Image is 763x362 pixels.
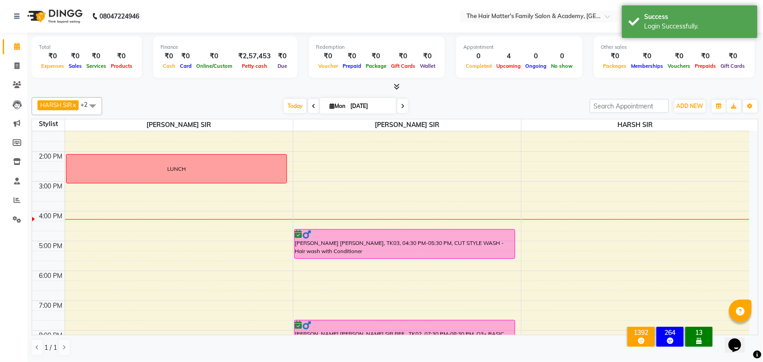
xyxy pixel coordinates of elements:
div: ₹0 [629,51,666,61]
div: 0 [463,51,494,61]
div: Finance [160,43,290,51]
span: Voucher [316,63,340,69]
span: Packages [601,63,629,69]
div: Success [645,12,751,22]
div: 0 [523,51,549,61]
div: 6:00 PM [38,271,65,281]
div: ₹0 [160,51,178,61]
div: 8:00 PM [38,331,65,340]
span: Package [363,63,389,69]
span: Products [108,63,135,69]
div: ₹0 [719,51,748,61]
span: Completed [463,63,494,69]
div: 5:00 PM [38,241,65,251]
span: HARSH SIR [522,119,750,131]
button: ADD NEW [674,100,706,113]
div: Other sales [601,43,748,51]
iframe: chat widget [725,326,754,353]
span: Vouchers [666,63,693,69]
b: 08047224946 [99,4,139,29]
span: +2 [80,101,94,108]
div: Total [39,43,135,51]
div: [PERSON_NAME] [PERSON_NAME], TK03, 04:30 PM-05:30 PM, CUT STYLE WASH - Hair wash with Conditioner [295,230,515,259]
div: ₹0 [108,51,135,61]
div: ₹0 [340,51,363,61]
span: Expenses [39,63,66,69]
input: Search Appointment [590,99,669,113]
div: 0 [549,51,575,61]
span: [PERSON_NAME] SIR [65,119,293,131]
div: LUNCH [167,165,186,173]
span: Ongoing [523,63,549,69]
span: Petty cash [240,63,269,69]
div: 4 [494,51,523,61]
div: Stylist [32,119,65,129]
span: HARSH SIR [40,101,72,108]
div: ₹0 [316,51,340,61]
span: Upcoming [494,63,523,69]
span: Prepaid [340,63,363,69]
div: 13 [688,329,711,337]
div: ₹0 [39,51,66,61]
div: 3:00 PM [38,182,65,191]
span: No show [549,63,575,69]
div: 4:00 PM [38,212,65,221]
a: x [72,101,76,108]
span: Services [84,63,108,69]
div: ₹0 [418,51,438,61]
div: ₹0 [389,51,418,61]
div: 7:00 PM [38,301,65,310]
div: 2:00 PM [38,152,65,161]
div: ₹0 [601,51,629,61]
div: ₹0 [178,51,194,61]
div: 264 [659,329,682,337]
span: Online/Custom [194,63,235,69]
span: Gift Cards [719,63,748,69]
div: Login Successfully. [645,22,751,31]
input: 2025-09-01 [348,99,393,113]
span: Sales [66,63,84,69]
span: Prepaids [693,63,719,69]
span: Cash [160,63,178,69]
div: ₹0 [666,51,693,61]
span: Mon [327,103,348,109]
div: Appointment [463,43,575,51]
span: Memberships [629,63,666,69]
div: ₹0 [693,51,719,61]
div: ₹0 [363,51,389,61]
span: ADD NEW [677,103,703,109]
div: 1392 [630,329,653,337]
span: 1 / 1 [44,343,57,353]
span: Today [284,99,306,113]
div: ₹0 [66,51,84,61]
div: Redemption [316,43,438,51]
span: Card [178,63,194,69]
img: logo [23,4,85,29]
span: [PERSON_NAME] SIR [293,119,521,131]
span: Wallet [418,63,438,69]
span: Due [275,63,289,69]
div: ₹0 [84,51,108,61]
div: [PERSON_NAME] [PERSON_NAME] SIR REF., TK02, 07:30 PM-08:30 PM, O3+ BASIC FACIAL [295,320,515,349]
div: ₹0 [274,51,290,61]
div: ₹2,57,453 [235,51,274,61]
div: ₹0 [194,51,235,61]
span: Gift Cards [389,63,418,69]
